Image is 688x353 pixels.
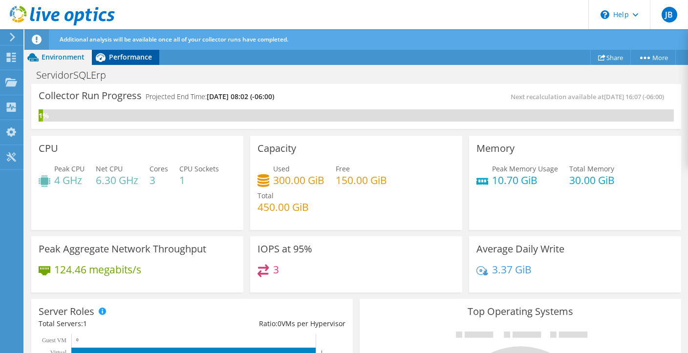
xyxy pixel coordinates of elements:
text: 0 [76,337,79,342]
h3: Average Daily Write [476,244,564,254]
h4: Projected End Time: [146,91,274,102]
h4: 3 [273,264,279,275]
span: Total [258,191,274,200]
span: CPU Sockets [179,164,219,173]
h4: 3.37 GiB [492,264,532,275]
h4: 124.46 megabits/s [54,264,141,275]
h4: 1 [179,175,219,186]
h4: 6.30 GHz [96,175,138,186]
div: 1% [39,110,43,121]
h4: 150.00 GiB [336,175,387,186]
span: 0 [278,319,281,328]
span: JB [662,7,677,22]
h3: IOPS at 95% [258,244,312,254]
span: [DATE] 16:07 (-06:00) [604,92,664,101]
h4: 3 [150,175,168,186]
span: Performance [109,52,152,62]
a: Share [590,50,631,65]
div: Ratio: VMs per Hypervisor [192,318,345,329]
h3: Top Operating Systems [367,306,674,317]
span: [DATE] 08:02 (-06:00) [207,92,274,101]
div: Total Servers: [39,318,192,329]
h1: ServidorSQLErp [32,70,121,81]
h3: Peak Aggregate Network Throughput [39,244,206,254]
h4: 450.00 GiB [258,202,309,212]
span: Next recalculation available at [511,92,669,101]
span: Environment [42,52,85,62]
h3: Memory [476,143,515,154]
span: Peak Memory Usage [492,164,558,173]
span: Cores [150,164,168,173]
h4: 30.00 GiB [569,175,615,186]
span: Additional analysis will be available once all of your collector runs have completed. [60,35,288,43]
h4: 10.70 GiB [492,175,558,186]
text: Guest VM [42,337,66,344]
span: Peak CPU [54,164,85,173]
h4: 300.00 GiB [273,175,324,186]
span: 1 [83,319,87,328]
h3: Server Roles [39,306,94,317]
a: More [630,50,676,65]
span: Net CPU [96,164,123,173]
span: Used [273,164,290,173]
span: Free [336,164,350,173]
h4: 4 GHz [54,175,85,186]
h3: Capacity [258,143,296,154]
h3: CPU [39,143,58,154]
span: Total Memory [569,164,614,173]
svg: \n [601,10,609,19]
